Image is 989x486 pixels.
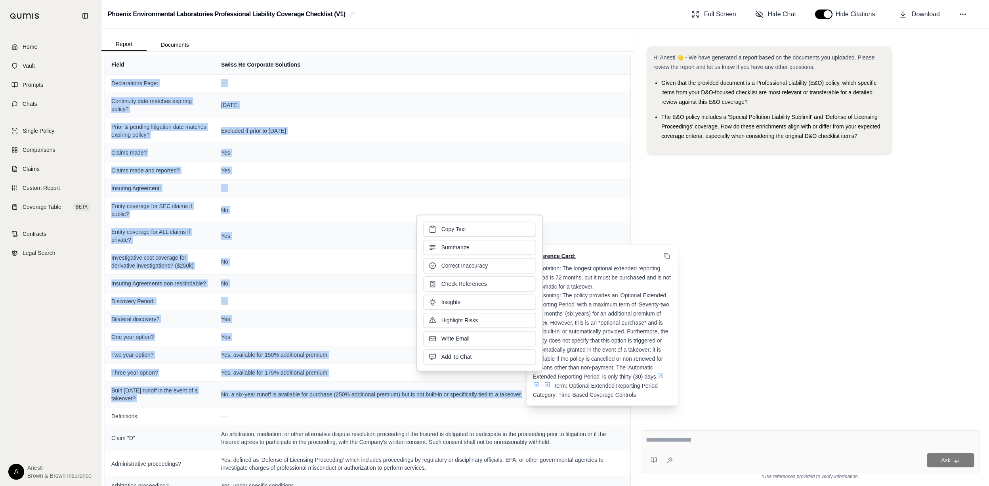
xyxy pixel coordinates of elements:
span: Home [23,43,37,51]
span: Claims [23,165,40,173]
span: One year option? [111,333,208,341]
span: — [221,80,227,86]
span: Prior & pending litigation date matches expiring policy? [111,123,208,139]
button: Correct Inaccuracy [424,258,536,273]
span: Annotation: The longest optional extended reporting period is 72 months, but it must be purchased... [533,265,672,380]
span: Definitions: [111,412,208,420]
span: — [221,413,227,419]
span: Insuring Agreement: [111,184,208,192]
button: Insights [424,295,536,310]
span: Hide Citations [836,10,880,19]
span: Claims made and reported? [111,166,208,174]
span: Chats [23,100,37,108]
span: Reference Card: [533,252,576,260]
span: Comparisons [23,146,55,154]
span: Bilateral discovery? [111,315,208,323]
button: Documents [147,38,203,51]
span: Two year option? [111,351,208,359]
span: Hide Chat [768,10,796,19]
a: Prompts [5,76,96,94]
span: Check References [441,280,487,288]
a: Comparisons [5,141,96,159]
button: Copy to clipboard [662,251,672,261]
img: Qumis Logo [10,13,40,19]
span: Download [912,10,940,19]
h2: Phoenix Environmental Laboratories Professional Liability Coverage Checklist (V1) [108,7,346,21]
span: — [221,185,227,191]
a: Legal Search [5,244,96,262]
span: Yes, defined as 'Defense of Licensing Proceeding' which includes proceedings by regulatory or dis... [221,456,624,472]
span: Built [DATE] runoff in the event of a takeover? [111,387,208,402]
span: Add To Chat [441,353,472,361]
span: [DATE] [221,101,624,109]
a: Claims [5,160,96,178]
span: Discovery Period: [111,297,208,305]
span: Three year option? [111,369,208,377]
a: Custom Report [5,179,96,197]
span: Declarations Page: [111,79,208,87]
button: Collapse sidebar [79,10,92,22]
span: No, a six-year runoff is available for purchase (250% additional premium) but is not built-in or ... [221,390,624,398]
span: Anesti [27,464,92,472]
span: Insights [441,298,460,306]
button: Hide Chat [752,6,799,22]
span: Coverage Table [23,203,61,211]
div: A [8,464,24,480]
div: *Use references provided to verify information. [641,473,979,480]
button: Summarize [424,240,536,255]
span: — [221,298,227,304]
a: Home [5,38,96,55]
span: The E&O policy includes a 'Special Pollution Liability Sublimit' and 'Defense of Licensing Procee... [661,114,880,139]
span: Term: Optional Extended Reporting Period Category: Time-Based Coverage Controls [533,383,658,398]
span: Yes [221,315,624,323]
span: Insuring Agreements non rescindable? [111,279,208,287]
span: Vault [23,62,35,70]
button: Full Screen [688,6,739,22]
span: Yes, available for 150% additional premium [221,351,624,359]
span: No [221,206,624,214]
span: Claims made? [111,149,208,157]
span: Entity coverage for ALL claims if private? [111,228,208,244]
button: Download [896,6,943,22]
span: Yes [221,333,624,341]
span: Ask [941,457,950,463]
span: Prompts [23,81,43,89]
span: Single Policy [23,127,54,135]
a: Vault [5,57,96,75]
span: Legal Search [23,249,55,257]
button: Check References [424,276,536,291]
span: Correct Inaccuracy [441,262,488,270]
a: Single Policy [5,122,96,140]
span: Summarize [441,243,470,251]
span: Continuity date matches expiring policy? [111,97,208,113]
span: Yes [221,232,624,240]
button: Write Email [424,331,536,346]
span: Hi Anesti 👋 - We have generated a report based on the documents you uploaded. Please review the r... [653,54,874,70]
button: Report [101,38,147,51]
span: An arbitration, mediation, or other alternative dispute resolution proceeding if the Insured is o... [221,430,624,446]
span: Entity coverage for SEC claims if public? [111,202,208,218]
span: Highlight Risks [441,316,478,324]
span: Yes [221,166,624,174]
span: Excluded if prior to [DATE] [221,127,624,135]
button: Highlight Risks [424,313,536,328]
button: Add To Chat [424,349,536,364]
span: Administrative proceedings? [111,460,208,468]
span: Full Screen [704,10,736,19]
span: Investigative cost coverage for derivative investigations? ($250k) [111,254,208,270]
button: Copy Text [424,222,536,237]
span: No [221,258,624,266]
span: BETA [73,203,90,211]
span: Claim "D" [111,434,208,442]
a: Coverage TableBETA [5,198,96,216]
span: No [221,279,624,287]
span: Given that the provided document is a Professional Liability (E&O) policy, which specific items f... [661,80,876,105]
span: Contracts [23,230,46,238]
span: Custom Report [23,184,60,192]
th: Field [105,55,215,74]
span: Yes, available for 175% additional premium [221,369,624,377]
th: Swiss Re Corporate Solutions [215,55,630,74]
span: Brown & Brown Insurance [27,472,92,480]
span: Copy Text [441,225,466,233]
a: Contracts [5,225,96,243]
